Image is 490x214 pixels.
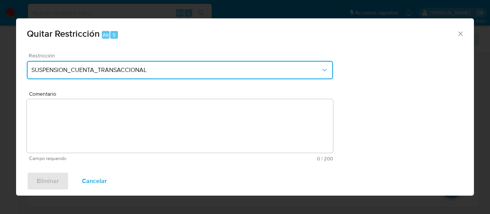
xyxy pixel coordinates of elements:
[82,173,107,189] span: Cancelar
[29,91,335,97] span: Comentario
[72,172,117,190] button: Cancelar
[113,31,116,39] span: 5
[31,66,321,74] span: SUSPENSION_CUENTA_TRANSACCIONAL
[181,156,333,161] span: Máximo 200 caracteres
[27,27,100,40] span: Quitar Restricción
[29,53,335,58] span: Restricción
[103,31,109,39] span: Alt
[27,61,333,79] button: Restriction
[29,156,181,161] span: Campo requerido
[457,30,464,37] button: Cerrar ventana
